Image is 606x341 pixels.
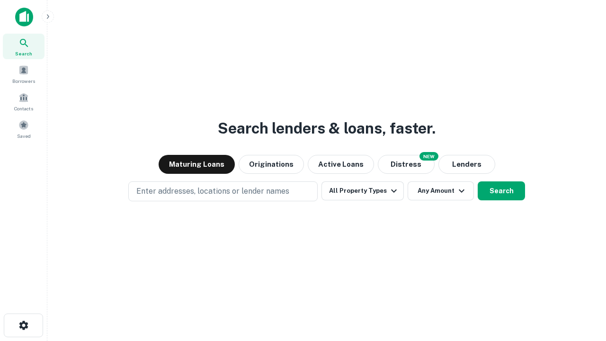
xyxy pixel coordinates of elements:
[128,181,318,201] button: Enter addresses, locations or lender names
[419,152,438,161] div: NEW
[159,155,235,174] button: Maturing Loans
[15,8,33,27] img: capitalize-icon.png
[218,117,436,140] h3: Search lenders & loans, faster.
[136,186,289,197] p: Enter addresses, locations or lender names
[408,181,474,200] button: Any Amount
[3,116,45,142] a: Saved
[438,155,495,174] button: Lenders
[378,155,435,174] button: Search distressed loans with lien and other non-mortgage details.
[321,181,404,200] button: All Property Types
[15,50,32,57] span: Search
[12,77,35,85] span: Borrowers
[559,265,606,311] iframe: Chat Widget
[3,61,45,87] a: Borrowers
[3,89,45,114] a: Contacts
[17,132,31,140] span: Saved
[239,155,304,174] button: Originations
[3,34,45,59] a: Search
[308,155,374,174] button: Active Loans
[14,105,33,112] span: Contacts
[478,181,525,200] button: Search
